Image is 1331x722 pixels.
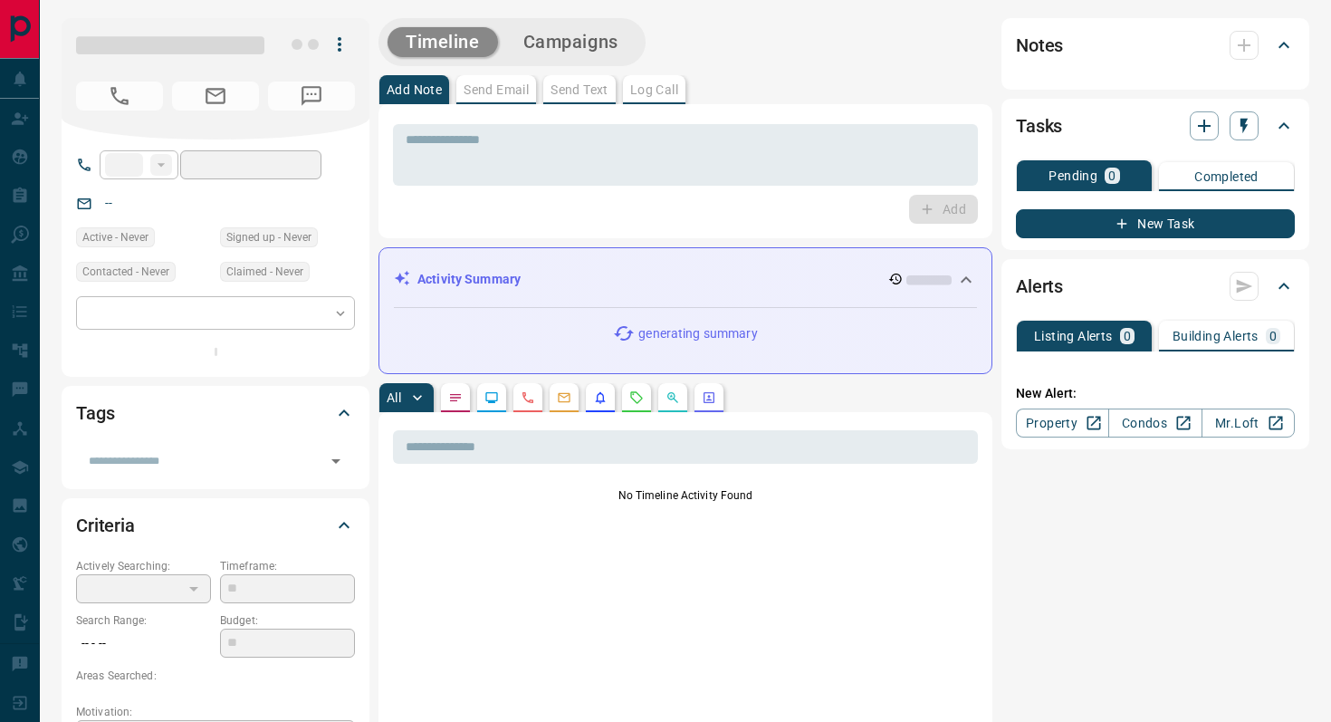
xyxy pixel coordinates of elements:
[76,82,163,111] span: No Number
[638,324,757,343] p: generating summary
[76,704,355,720] p: Motivation:
[1202,409,1295,438] a: Mr.Loft
[220,558,355,574] p: Timeframe:
[226,263,303,281] span: Claimed - Never
[76,504,355,547] div: Criteria
[226,228,311,246] span: Signed up - Never
[1194,170,1259,183] p: Completed
[557,390,571,405] svg: Emails
[1016,272,1063,301] h2: Alerts
[1016,265,1295,308] div: Alerts
[220,612,355,629] p: Budget:
[76,629,211,659] p: -- - --
[505,27,637,57] button: Campaigns
[1173,330,1259,342] p: Building Alerts
[1034,330,1113,342] p: Listing Alerts
[593,390,608,405] svg: Listing Alerts
[1016,111,1062,140] h2: Tasks
[1049,169,1097,182] p: Pending
[393,487,978,504] p: No Timeline Activity Found
[1016,31,1063,60] h2: Notes
[387,391,401,404] p: All
[76,399,114,428] h2: Tags
[388,27,498,57] button: Timeline
[448,390,463,405] svg: Notes
[1108,409,1202,438] a: Condos
[629,390,644,405] svg: Requests
[665,390,680,405] svg: Opportunities
[268,82,355,111] span: No Number
[1016,24,1295,67] div: Notes
[1016,384,1295,403] p: New Alert:
[82,228,148,246] span: Active - Never
[172,82,259,111] span: No Email
[484,390,499,405] svg: Lead Browsing Activity
[387,83,442,96] p: Add Note
[1016,209,1295,238] button: New Task
[702,390,716,405] svg: Agent Actions
[521,390,535,405] svg: Calls
[76,612,211,629] p: Search Range:
[76,511,135,540] h2: Criteria
[1269,330,1277,342] p: 0
[1016,104,1295,148] div: Tasks
[82,263,169,281] span: Contacted - Never
[105,196,112,210] a: --
[1108,169,1116,182] p: 0
[76,558,211,574] p: Actively Searching:
[76,668,355,684] p: Areas Searched:
[1124,330,1131,342] p: 0
[394,263,977,296] div: Activity Summary
[1016,409,1109,438] a: Property
[417,270,521,289] p: Activity Summary
[76,391,355,435] div: Tags
[323,448,349,474] button: Open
